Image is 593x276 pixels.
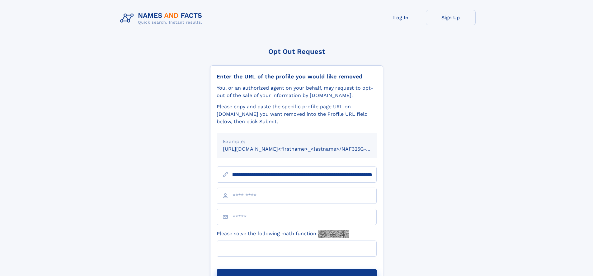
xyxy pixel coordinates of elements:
[376,10,426,25] a: Log In
[223,146,388,152] small: [URL][DOMAIN_NAME]<firstname>_<lastname>/NAF325G-xxxxxxxx
[118,10,207,27] img: Logo Names and Facts
[210,48,383,55] div: Opt Out Request
[217,230,349,238] label: Please solve the following math function:
[426,10,476,25] a: Sign Up
[217,103,377,125] div: Please copy and paste the specific profile page URL on [DOMAIN_NAME] you want removed into the Pr...
[217,73,377,80] div: Enter the URL of the profile you would like removed
[223,138,370,145] div: Example:
[217,84,377,99] div: You, or an authorized agent on your behalf, may request to opt-out of the sale of your informatio...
